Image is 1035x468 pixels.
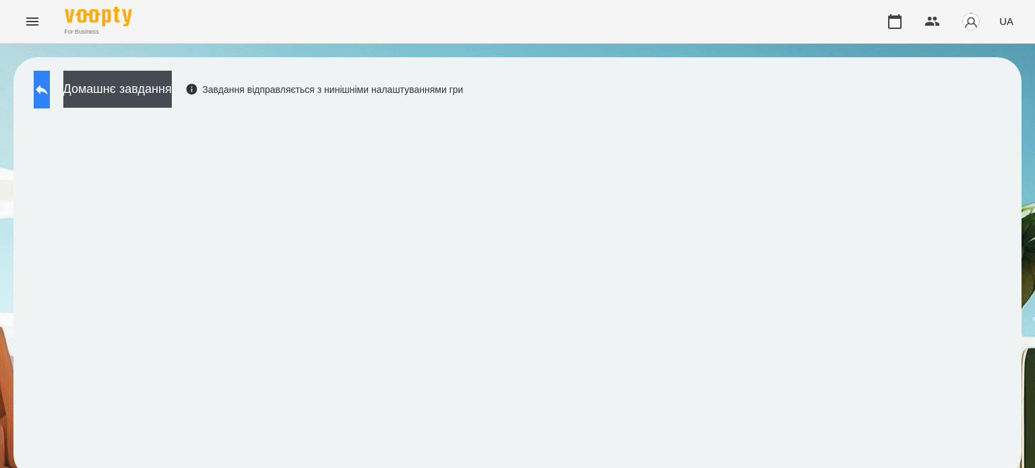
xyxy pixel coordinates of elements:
button: Домашнє завдання [63,71,172,108]
div: Завдання відправляється з нинішніми налаштуваннями гри [185,83,464,96]
span: For Business [65,28,132,36]
img: avatar_s.png [962,12,980,31]
span: UA [999,14,1013,28]
button: Menu [16,5,49,38]
img: Voopty Logo [65,7,132,26]
button: UA [994,9,1019,34]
